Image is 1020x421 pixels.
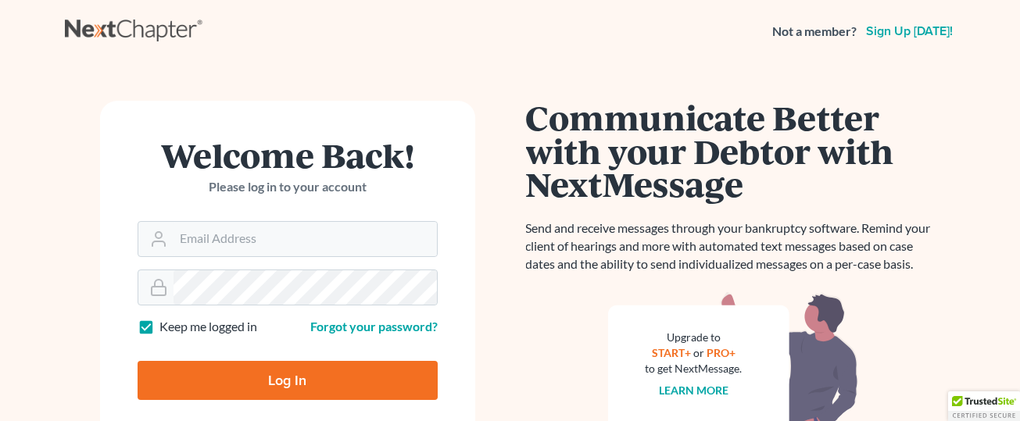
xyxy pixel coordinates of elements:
[526,219,940,273] p: Send and receive messages through your bankruptcy software. Remind your client of hearings and mo...
[310,319,438,334] a: Forgot your password?
[174,222,437,256] input: Email Address
[707,346,735,359] a: PRO+
[646,361,743,376] div: to get NextMessage.
[948,391,1020,421] div: TrustedSite Certified
[138,361,438,400] input: Log In
[772,23,857,41] strong: Not a member?
[693,346,704,359] span: or
[138,138,438,172] h1: Welcome Back!
[159,318,257,336] label: Keep me logged in
[526,101,940,201] h1: Communicate Better with your Debtor with NextMessage
[138,178,438,196] p: Please log in to your account
[659,384,728,397] a: Learn more
[863,25,956,37] a: Sign up [DATE]!
[652,346,691,359] a: START+
[646,330,743,345] div: Upgrade to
